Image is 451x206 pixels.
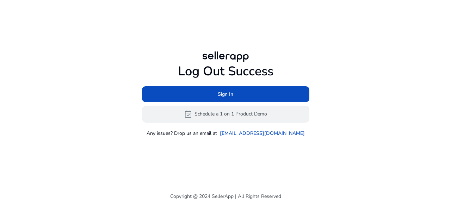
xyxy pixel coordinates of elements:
span: Sign In [218,90,233,98]
h1: Log Out Success [142,64,309,79]
a: [EMAIL_ADDRESS][DOMAIN_NAME] [220,130,305,137]
p: Any issues? Drop us an email at [147,130,217,137]
button: event_availableSchedule a 1 on 1 Product Demo [142,106,309,123]
button: Sign In [142,86,309,102]
span: event_available [184,110,192,118]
